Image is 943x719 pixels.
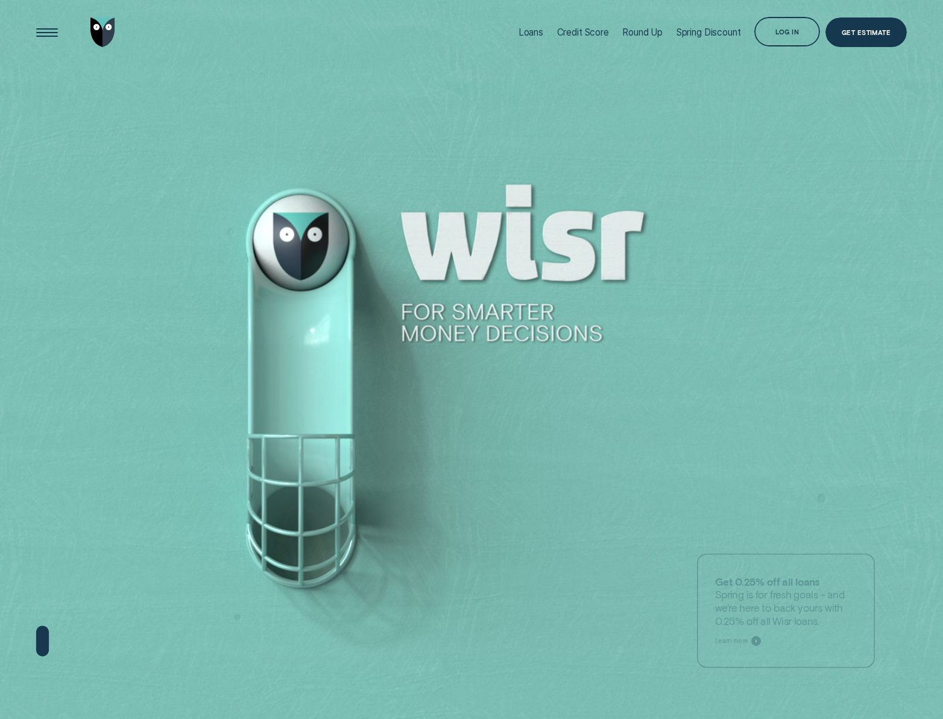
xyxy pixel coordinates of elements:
[697,554,875,668] a: Get 0.25% off all loansSpring is for fresh goals - and we’re here to back yours with 0.25% off al...
[32,17,61,47] button: Open Menu
[90,17,115,47] img: Wisr
[519,27,543,38] div: Loans
[676,27,741,38] div: Spring Discount
[622,27,663,38] div: Round Up
[754,17,820,46] button: Log in
[714,575,819,588] strong: Get 0.25% off all loans
[825,17,907,47] a: Get Estimate
[714,637,748,645] span: Learn more
[714,575,856,627] p: Spring is for fresh goals - and we’re here to back yours with 0.25% off all Wisr loans.
[557,27,609,38] div: Credit Score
